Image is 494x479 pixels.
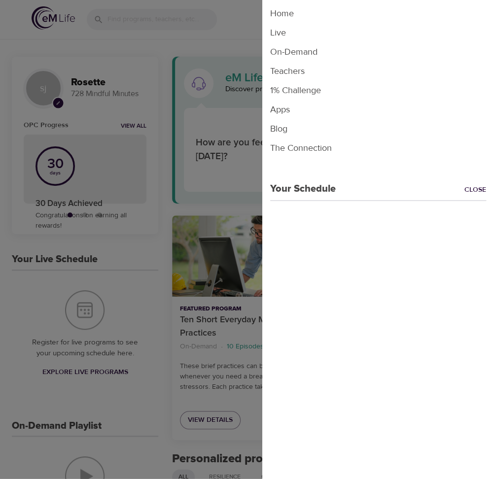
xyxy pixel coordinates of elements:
[262,42,494,62] li: On-Demand
[262,4,494,23] li: Home
[464,185,494,196] a: Close
[262,81,494,100] li: 1% Challenge
[262,62,494,81] li: Teachers
[262,138,494,158] li: The Connection
[262,23,494,42] li: Live
[262,181,336,196] p: Your Schedule
[262,119,494,138] li: Blog
[262,100,494,119] li: Apps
